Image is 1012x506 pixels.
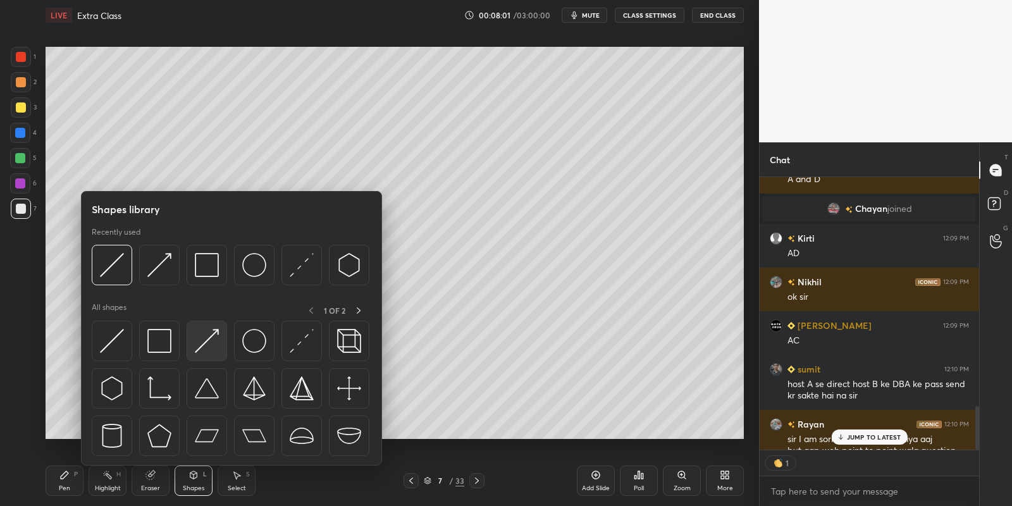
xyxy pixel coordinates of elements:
div: 1 [784,458,789,468]
div: Add Slide [582,485,610,491]
div: L [203,471,207,478]
img: svg+xml;charset=utf-8,%3Csvg%20xmlns%3D%22http%3A%2F%2Fwww.w3.org%2F2000%2Fsvg%22%20width%3D%2238... [337,424,361,448]
img: svg+xml;charset=utf-8,%3Csvg%20xmlns%3D%22http%3A%2F%2Fwww.w3.org%2F2000%2Fsvg%22%20width%3D%2228... [100,424,124,448]
p: JUMP TO LATEST [847,433,901,441]
div: 12:09 PM [943,322,969,330]
div: Eraser [141,485,160,491]
span: Chayan [855,204,887,214]
button: mute [562,8,607,23]
h6: Nikhil [795,275,822,288]
button: End Class [692,8,744,23]
img: svg+xml;charset=utf-8,%3Csvg%20xmlns%3D%22http%3A%2F%2Fwww.w3.org%2F2000%2Fsvg%22%20width%3D%2235... [337,329,361,353]
img: svg+xml;charset=utf-8,%3Csvg%20xmlns%3D%22http%3A%2F%2Fwww.w3.org%2F2000%2Fsvg%22%20width%3D%2236... [242,329,266,353]
img: iconic-dark.1390631f.png [916,421,942,428]
img: b4ef26f7351f446390615c3adf15b30c.jpg [770,276,782,288]
h4: Extra Class [77,9,121,22]
div: 12:09 PM [943,278,969,286]
h6: Rayan [795,417,824,431]
img: svg+xml;charset=utf-8,%3Csvg%20xmlns%3D%22http%3A%2F%2Fwww.w3.org%2F2000%2Fsvg%22%20width%3D%2238... [195,376,219,400]
div: 12:10 PM [944,366,969,373]
img: default.png [770,232,782,245]
div: Shapes [183,485,204,491]
h6: sumit [795,362,820,376]
img: svg+xml;charset=utf-8,%3Csvg%20xmlns%3D%22http%3A%2F%2Fwww.w3.org%2F2000%2Fsvg%22%20width%3D%2240... [337,376,361,400]
div: H [116,471,121,478]
div: 5 [10,148,37,168]
div: Select [228,485,246,491]
img: Learner_Badge_beginner_1_8b307cf2a0.svg [787,366,795,373]
div: More [717,485,733,491]
div: P [74,471,78,478]
img: svg+xml;charset=utf-8,%3Csvg%20xmlns%3D%22http%3A%2F%2Fwww.w3.org%2F2000%2Fsvg%22%20width%3D%2230... [100,376,124,400]
div: Highlight [95,485,121,491]
img: no-rating-badge.077c3623.svg [787,421,795,428]
img: svg+xml;charset=utf-8,%3Csvg%20xmlns%3D%22http%3A%2F%2Fwww.w3.org%2F2000%2Fsvg%22%20width%3D%2230... [100,329,124,353]
div: 6 [10,173,37,194]
div: 7 [434,477,447,484]
div: Poll [634,485,644,491]
div: host A se direct host B ke DBA ke pass send kr sakte hai na sir [787,378,969,402]
div: 12:09 PM [943,235,969,242]
img: svg+xml;charset=utf-8,%3Csvg%20xmlns%3D%22http%3A%2F%2Fwww.w3.org%2F2000%2Fsvg%22%20width%3D%2236... [242,253,266,277]
img: 6d85d1038bb84e9cbaf2376ae60a6aab.jpg [770,319,782,332]
button: CLASS SETTINGS [615,8,684,23]
img: svg+xml;charset=utf-8,%3Csvg%20xmlns%3D%22http%3A%2F%2Fwww.w3.org%2F2000%2Fsvg%22%20width%3D%2234... [195,253,219,277]
h5: Shapes library [92,202,160,217]
div: A and D [787,173,969,186]
img: svg+xml;charset=utf-8,%3Csvg%20xmlns%3D%22http%3A%2F%2Fwww.w3.org%2F2000%2Fsvg%22%20width%3D%2230... [337,253,361,277]
div: ok sir [787,291,969,304]
img: clapping_hands.png [772,457,784,469]
img: iconic-dark.1390631f.png [915,278,941,286]
span: mute [582,11,600,20]
img: svg+xml;charset=utf-8,%3Csvg%20xmlns%3D%22http%3A%2F%2Fwww.w3.org%2F2000%2Fsvg%22%20width%3D%2230... [195,329,219,353]
div: AC [787,335,969,347]
img: svg+xml;charset=utf-8,%3Csvg%20xmlns%3D%22http%3A%2F%2Fwww.w3.org%2F2000%2Fsvg%22%20width%3D%2234... [242,376,266,400]
img: svg+xml;charset=utf-8,%3Csvg%20xmlns%3D%22http%3A%2F%2Fwww.w3.org%2F2000%2Fsvg%22%20width%3D%2230... [100,253,124,277]
div: LIVE [46,8,72,23]
img: bb704a90aba64ec29fdab0a175d9b48f.jpg [827,202,840,215]
div: Pen [59,485,70,491]
img: no-rating-badge.077c3623.svg [787,279,795,286]
div: 2 [11,72,37,92]
div: 7 [11,199,37,219]
img: svg+xml;charset=utf-8,%3Csvg%20xmlns%3D%22http%3A%2F%2Fwww.w3.org%2F2000%2Fsvg%22%20width%3D%2234... [147,329,171,353]
img: f2dac53ef4ce47a39d7c8c60cbd5fcbc.jpg [770,418,782,431]
div: 33 [455,475,464,486]
img: svg+xml;charset=utf-8,%3Csvg%20xmlns%3D%22http%3A%2F%2Fwww.w3.org%2F2000%2Fsvg%22%20width%3D%2244... [242,424,266,448]
p: Recently used [92,227,140,237]
img: svg+xml;charset=utf-8,%3Csvg%20xmlns%3D%22http%3A%2F%2Fwww.w3.org%2F2000%2Fsvg%22%20width%3D%2234... [147,424,171,448]
div: 12:10 PM [944,421,969,428]
p: All shapes [92,302,126,318]
p: G [1003,223,1008,233]
img: svg+xml;charset=utf-8,%3Csvg%20xmlns%3D%22http%3A%2F%2Fwww.w3.org%2F2000%2Fsvg%22%20width%3D%2234... [290,376,314,400]
span: joined [887,204,912,214]
img: 9b76bba231784b8f82fcff5d4b43fed3.jpg [770,363,782,376]
img: svg+xml;charset=utf-8,%3Csvg%20xmlns%3D%22http%3A%2F%2Fwww.w3.org%2F2000%2Fsvg%22%20width%3D%2238... [290,424,314,448]
p: 1 OF 2 [324,305,345,316]
div: / [449,477,453,484]
p: T [1004,152,1008,162]
div: Zoom [674,485,691,491]
img: svg+xml;charset=utf-8,%3Csvg%20xmlns%3D%22http%3A%2F%2Fwww.w3.org%2F2000%2Fsvg%22%20width%3D%2230... [290,253,314,277]
div: 1 [11,47,36,67]
img: svg+xml;charset=utf-8,%3Csvg%20xmlns%3D%22http%3A%2F%2Fwww.w3.org%2F2000%2Fsvg%22%20width%3D%2230... [147,253,171,277]
p: Chat [760,143,800,176]
div: AD [787,247,969,260]
div: sir I am sorry thoda late join kiya aaj but aap woh point to point wala question dubara depeat ka... [787,433,969,469]
div: 3 [11,97,37,118]
h6: Kirti [795,231,815,245]
div: grid [760,177,979,450]
img: no-rating-badge.077c3623.svg [787,235,795,242]
img: no-rating-badge.077c3623.svg [845,206,853,213]
img: svg+xml;charset=utf-8,%3Csvg%20xmlns%3D%22http%3A%2F%2Fwww.w3.org%2F2000%2Fsvg%22%20width%3D%2244... [195,424,219,448]
p: D [1004,188,1008,197]
div: S [246,471,250,478]
img: svg+xml;charset=utf-8,%3Csvg%20xmlns%3D%22http%3A%2F%2Fwww.w3.org%2F2000%2Fsvg%22%20width%3D%2233... [147,376,171,400]
div: 4 [10,123,37,143]
img: svg+xml;charset=utf-8,%3Csvg%20xmlns%3D%22http%3A%2F%2Fwww.w3.org%2F2000%2Fsvg%22%20width%3D%2230... [290,329,314,353]
h6: [PERSON_NAME] [795,319,872,332]
img: Learner_Badge_beginner_1_8b307cf2a0.svg [787,322,795,330]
